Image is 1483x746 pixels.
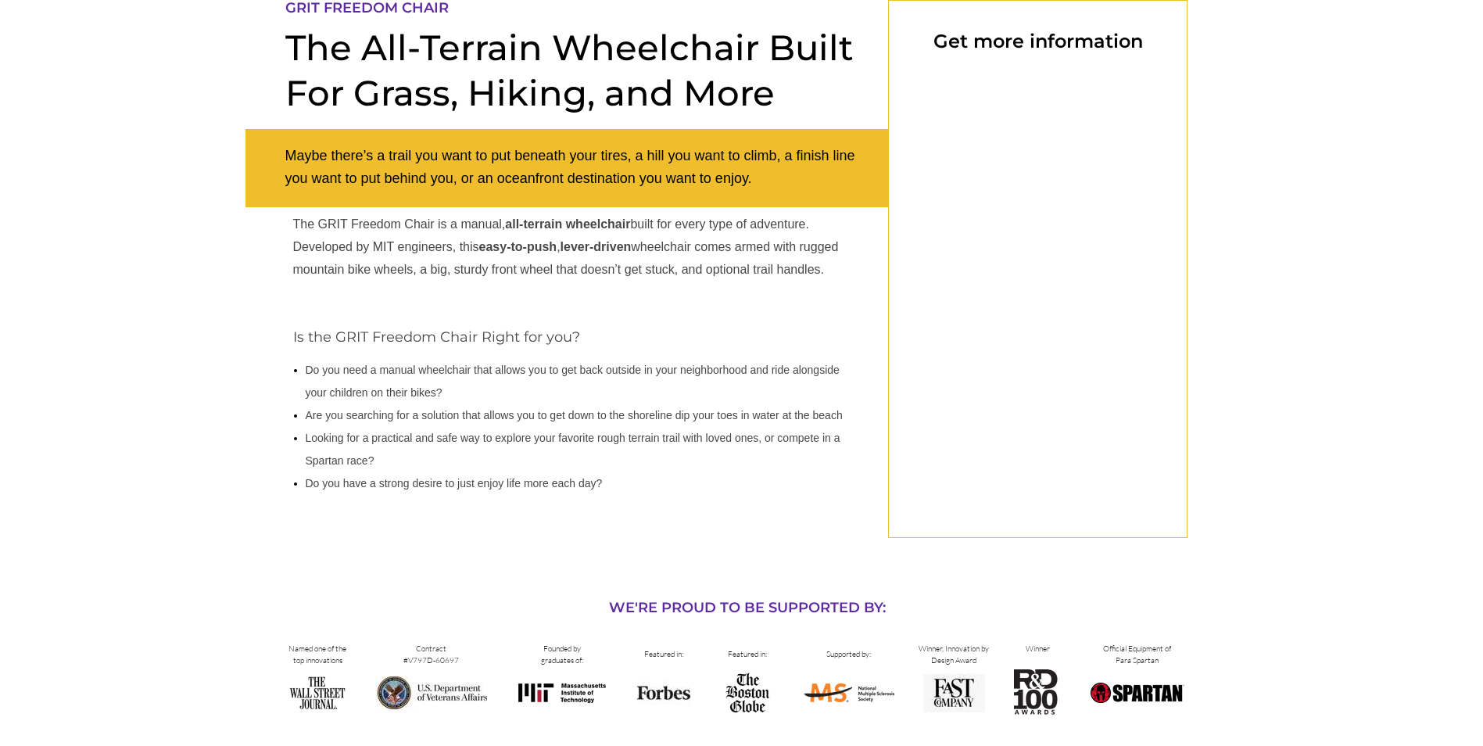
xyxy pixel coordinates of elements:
span: Winner, Innovation by Design Award [919,644,989,665]
span: Do you have a strong desire to just enjoy life more each day? [306,477,603,490]
strong: easy-to-push [479,240,557,253]
strong: lever-driven [561,240,632,253]
span: WE'RE PROUD TO BE SUPPORTED BY: [609,599,886,616]
strong: all-terrain wheelchair [505,217,630,231]
span: Are you searching for a solution that allows you to get down to the shoreline dip your toes in wa... [306,409,843,421]
span: Do you need a manual wheelchair that allows you to get back outside in your neighborhood and ride... [306,364,840,399]
iframe: Form 0 [915,76,1161,193]
span: The GRIT Freedom Chair is a manual, built for every type of adventure. Developed by MIT engineers... [293,217,839,276]
span: Featured in: [644,649,683,659]
span: Looking for a practical and safe way to explore your favorite rough terrain trail with loved ones... [306,432,840,467]
span: Featured in: [728,649,767,659]
span: Supported by: [826,649,871,659]
span: Official Equipment of Para Spartan [1103,644,1171,665]
span: Get more information [933,30,1143,52]
span: Named one of the top innovations [288,644,346,665]
span: Is the GRIT Freedom Chair Right for you? [293,328,580,346]
span: Contract #V797D-60697 [403,644,459,665]
span: Maybe there’s a trail you want to put beneath your tires, a hill you want to climb, a finish line... [285,148,855,186]
span: Founded by graduates of: [541,644,583,665]
span: The All-Terrain Wheelchair Built For Grass, Hiking, and More [285,26,854,114]
span: Winner [1026,644,1050,654]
